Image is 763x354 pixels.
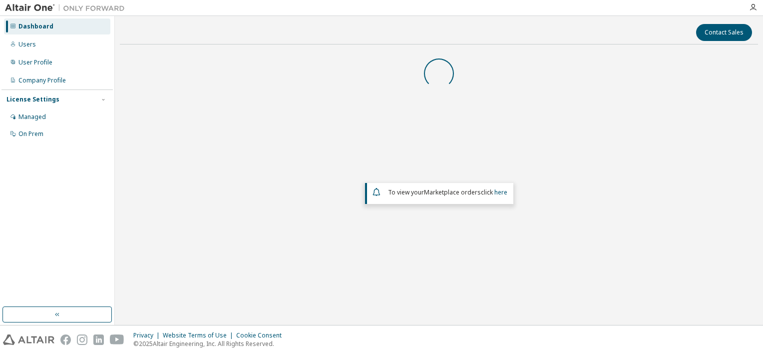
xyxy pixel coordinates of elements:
[696,24,752,41] button: Contact Sales
[424,188,481,196] em: Marketplace orders
[5,3,130,13] img: Altair One
[18,113,46,121] div: Managed
[494,188,507,196] a: here
[388,188,507,196] span: To view your click
[163,331,236,339] div: Website Terms of Use
[3,334,54,345] img: altair_logo.svg
[6,95,59,103] div: License Settings
[18,58,52,66] div: User Profile
[18,76,66,84] div: Company Profile
[18,22,53,30] div: Dashboard
[133,339,288,348] p: © 2025 Altair Engineering, Inc. All Rights Reserved.
[18,40,36,48] div: Users
[93,334,104,345] img: linkedin.svg
[133,331,163,339] div: Privacy
[77,334,87,345] img: instagram.svg
[18,130,43,138] div: On Prem
[110,334,124,345] img: youtube.svg
[236,331,288,339] div: Cookie Consent
[60,334,71,345] img: facebook.svg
